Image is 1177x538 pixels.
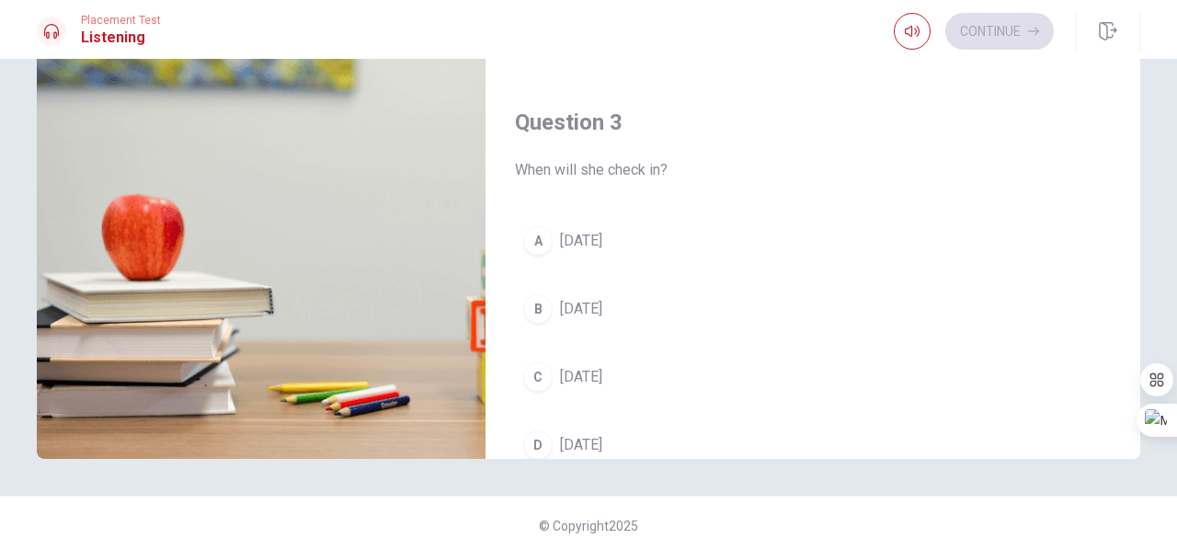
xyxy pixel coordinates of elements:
span: [DATE] [560,230,602,252]
button: D[DATE] [515,422,1111,468]
span: [DATE] [560,434,602,456]
span: [DATE] [560,298,602,320]
div: B [523,294,553,324]
div: C [523,362,553,392]
button: B[DATE] [515,286,1111,332]
button: A[DATE] [515,218,1111,264]
span: © Copyright 2025 [539,519,638,533]
div: D [523,430,553,460]
div: A [523,226,553,256]
h1: Listening [81,27,161,49]
h4: Question 3 [515,108,1111,137]
span: When will she check in? [515,159,1111,181]
button: C[DATE] [515,354,1111,400]
span: Placement Test [81,14,161,27]
img: Booking a Hotel Room [37,11,486,459]
span: [DATE] [560,366,602,388]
